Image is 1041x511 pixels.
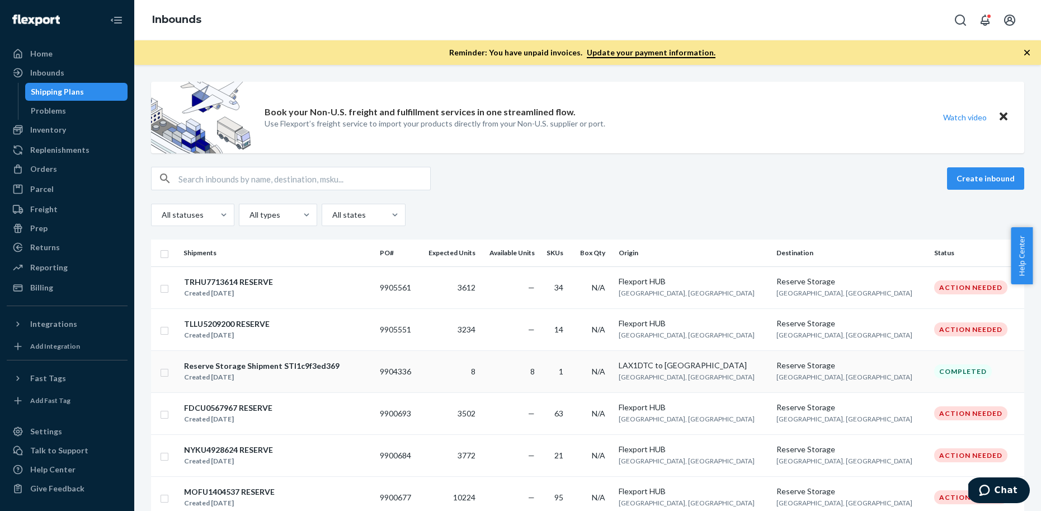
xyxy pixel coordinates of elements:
[30,464,76,475] div: Help Center
[152,13,201,26] a: Inbounds
[184,444,273,456] div: NYKU4928624 RESERVE
[265,106,576,119] p: Book your Non-U.S. freight and fulfillment services in one streamlined flow.
[7,160,128,178] a: Orders
[776,373,912,381] span: [GEOGRAPHIC_DATA], [GEOGRAPHIC_DATA]
[184,288,273,299] div: Created [DATE]
[528,325,535,334] span: —
[776,499,912,507] span: [GEOGRAPHIC_DATA], [GEOGRAPHIC_DATA]
[30,262,68,273] div: Reporting
[30,282,53,293] div: Billing
[619,486,767,497] div: Flexport HUB
[184,486,275,498] div: MOFU1404537 RESERVE
[31,105,66,116] div: Problems
[554,451,563,460] span: 21
[7,279,128,297] a: Billing
[375,392,419,434] td: 9900693
[934,364,992,378] div: Completed
[7,369,128,387] button: Fast Tags
[776,486,925,497] div: Reserve Storage
[776,276,925,287] div: Reserve Storage
[776,402,925,413] div: Reserve Storage
[30,163,57,175] div: Orders
[12,15,60,26] img: Flexport logo
[7,200,128,218] a: Freight
[184,372,340,383] div: Created [DATE]
[449,47,715,58] p: Reminder: You have unpaid invoices.
[143,4,210,36] ol: breadcrumbs
[528,283,535,292] span: —
[7,45,128,63] a: Home
[934,406,1007,420] div: Action Needed
[592,493,605,502] span: N/A
[619,360,767,371] div: LAX1DTC to [GEOGRAPHIC_DATA]
[776,415,912,423] span: [GEOGRAPHIC_DATA], [GEOGRAPHIC_DATA]
[7,461,128,479] a: Help Center
[7,315,128,333] button: Integrations
[30,242,60,253] div: Returns
[30,223,48,234] div: Prep
[30,341,80,351] div: Add Integration
[554,493,563,502] span: 95
[471,367,475,376] span: 8
[30,124,66,135] div: Inventory
[934,490,1007,504] div: Action Needed
[375,240,419,266] th: PO#
[161,209,162,221] input: All statuses
[528,493,535,502] span: —
[619,373,755,381] span: [GEOGRAPHIC_DATA], [GEOGRAPHIC_DATA]
[25,83,128,101] a: Shipping Plans
[25,102,128,120] a: Problems
[539,240,572,266] th: SKUs
[554,283,563,292] span: 34
[587,48,715,58] a: Update your payment information.
[31,86,84,97] div: Shipping Plans
[776,444,925,455] div: Reserve Storage
[968,477,1030,505] iframe: Opens a widget where you can chat to one of our agents
[7,180,128,198] a: Parcel
[480,240,539,266] th: Available Units
[7,259,128,276] a: Reporting
[1011,227,1033,284] button: Help Center
[974,9,996,31] button: Open notifications
[30,426,62,437] div: Settings
[619,499,755,507] span: [GEOGRAPHIC_DATA], [GEOGRAPHIC_DATA]
[776,289,912,297] span: [GEOGRAPHIC_DATA], [GEOGRAPHIC_DATA]
[619,402,767,413] div: Flexport HUB
[458,283,475,292] span: 3612
[30,184,54,195] div: Parcel
[934,448,1007,462] div: Action Needed
[30,373,66,384] div: Fast Tags
[776,457,912,465] span: [GEOGRAPHIC_DATA], [GEOGRAPHIC_DATA]
[7,480,128,498] button: Give Feedback
[265,118,605,129] p: Use Flexport’s freight service to import your products directly from your Non-U.S. supplier or port.
[947,167,1024,190] button: Create inbound
[7,423,128,440] a: Settings
[776,331,912,339] span: [GEOGRAPHIC_DATA], [GEOGRAPHIC_DATA]
[375,434,419,476] td: 9900684
[592,451,605,460] span: N/A
[7,442,128,460] button: Talk to Support
[375,266,419,308] td: 9905561
[528,409,535,418] span: —
[592,325,605,334] span: N/A
[554,409,563,418] span: 63
[619,318,767,329] div: Flexport HUB
[7,64,128,82] a: Inbounds
[184,360,340,372] div: Reserve Storage Shipment STI1c9f3ed369
[619,415,755,423] span: [GEOGRAPHIC_DATA], [GEOGRAPHIC_DATA]
[619,276,767,287] div: Flexport HUB
[184,402,272,414] div: FDCU0567967 RESERVE
[458,451,475,460] span: 3772
[614,240,772,266] th: Origin
[30,67,64,78] div: Inbounds
[178,167,430,190] input: Search inbounds by name, destination, msku...
[458,409,475,418] span: 3502
[998,9,1021,31] button: Open account menu
[30,48,53,59] div: Home
[331,209,332,221] input: All states
[559,367,563,376] span: 1
[30,445,88,456] div: Talk to Support
[934,322,1007,336] div: Action Needed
